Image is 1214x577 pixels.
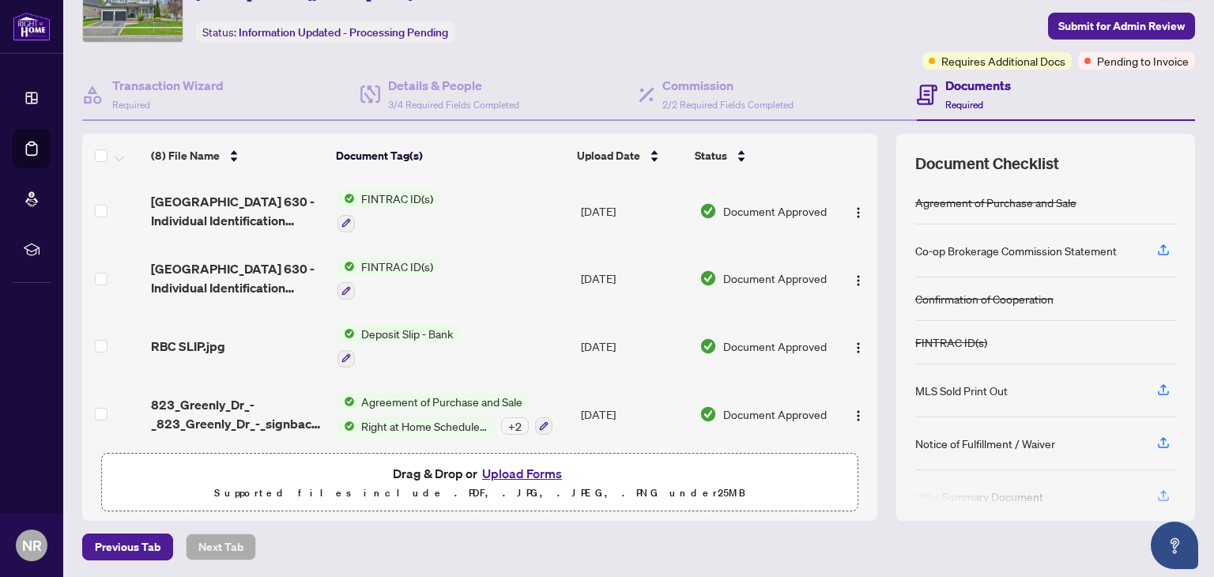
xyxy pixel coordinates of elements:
span: Status [695,147,727,164]
img: Document Status [699,405,717,423]
img: Status Icon [337,417,355,435]
h4: Documents [945,76,1011,95]
span: Pending to Invoice [1097,52,1189,70]
img: Document Status [699,270,717,287]
div: FINTRAC ID(s) [915,334,987,351]
th: (8) File Name [145,134,330,178]
span: Upload Date [577,147,640,164]
span: 2/2 Required Fields Completed [662,99,794,111]
span: [GEOGRAPHIC_DATA] 630 - Individual Identification Information Record 33.pdf [151,192,324,230]
p: Supported files include .PDF, .JPG, .JPEG, .PNG under 25 MB [111,484,848,503]
button: Submit for Admin Review [1048,13,1195,40]
span: FINTRAC ID(s) [355,190,439,207]
button: Logo [846,402,871,427]
button: Status IconFINTRAC ID(s) [337,190,439,232]
button: Status IconDeposit Slip - Bank [337,325,459,368]
td: [DATE] [575,245,693,313]
img: Status Icon [337,325,355,342]
span: RBC SLIP.jpg [151,337,225,356]
span: NR [22,534,42,556]
span: Required [112,99,150,111]
span: Document Approved [723,338,827,355]
th: Document Tag(s) [330,134,571,178]
h4: Transaction Wizard [112,76,224,95]
img: Logo [852,409,865,422]
img: Status Icon [337,258,355,275]
span: Drag & Drop orUpload FormsSupported files include .PDF, .JPG, .JPEG, .PNG under25MB [102,454,858,512]
button: Logo [846,198,871,224]
div: Confirmation of Cooperation [915,290,1054,307]
td: [DATE] [575,177,693,245]
button: Upload Forms [477,463,567,484]
button: Logo [846,266,871,291]
span: Document Approved [723,270,827,287]
td: [DATE] [575,380,693,448]
button: Next Tab [186,534,256,560]
img: Logo [852,206,865,219]
button: Status IconAgreement of Purchase and SaleStatus IconRight at Home Schedule B+2 [337,393,552,436]
img: Status Icon [337,190,355,207]
img: Logo [852,274,865,287]
img: Logo [852,341,865,354]
div: Notice of Fulfillment / Waiver [915,435,1055,452]
span: Required [945,99,983,111]
th: Status [688,134,831,178]
span: Drag & Drop or [393,463,567,484]
span: Document Approved [723,405,827,423]
div: + 2 [501,417,529,435]
div: Status: [196,21,454,43]
button: Open asap [1151,522,1198,569]
td: [DATE] [575,312,693,380]
span: Information Updated - Processing Pending [239,25,448,40]
h4: Commission [662,76,794,95]
div: MLS Sold Print Out [915,382,1008,399]
button: Logo [846,334,871,359]
span: Requires Additional Docs [941,52,1065,70]
span: 823_Greenly_Dr_-_823_Greenly_Dr_-_signback 1 1.pdf [151,395,324,433]
span: Deposit Slip - Bank [355,325,459,342]
span: Document Checklist [915,153,1059,175]
button: Previous Tab [82,534,173,560]
span: 3/4 Required Fields Completed [388,99,519,111]
div: Agreement of Purchase and Sale [915,194,1076,211]
img: Document Status [699,338,717,355]
span: Document Approved [723,202,827,220]
img: logo [13,12,51,41]
th: Upload Date [571,134,688,178]
h4: Details & People [388,76,519,95]
span: Right at Home Schedule B [355,417,495,435]
img: Document Status [699,202,717,220]
div: Co-op Brokerage Commission Statement [915,242,1117,259]
img: Status Icon [337,393,355,410]
span: Submit for Admin Review [1058,13,1185,39]
span: (8) File Name [151,147,220,164]
span: Previous Tab [95,534,160,560]
span: [GEOGRAPHIC_DATA] 630 - Individual Identification Information Record 34.pdf [151,259,324,297]
span: FINTRAC ID(s) [355,258,439,275]
span: Agreement of Purchase and Sale [355,393,529,410]
button: Status IconFINTRAC ID(s) [337,258,439,300]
